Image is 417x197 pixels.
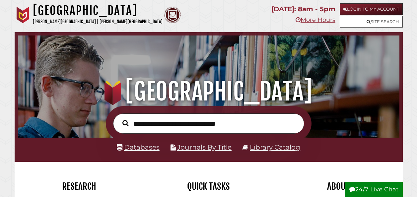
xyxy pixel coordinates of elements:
a: Site Search [340,16,403,28]
h2: Quick Tasks [149,181,268,192]
a: Databases [117,143,160,151]
img: Calvin University [15,7,31,23]
p: [PERSON_NAME][GEOGRAPHIC_DATA] | [PERSON_NAME][GEOGRAPHIC_DATA] [33,18,163,26]
a: Login to My Account [340,3,403,15]
h1: [GEOGRAPHIC_DATA] [33,3,163,18]
a: Journals By Title [177,143,232,151]
button: Search [119,118,132,128]
h2: Research [20,181,139,192]
i: Search [122,120,129,126]
img: Calvin Theological Seminary [164,7,181,23]
p: [DATE]: 8am - 5pm [271,3,335,15]
a: Library Catalog [250,143,300,151]
a: More Hours [296,16,335,24]
h2: About [278,181,398,192]
h1: [GEOGRAPHIC_DATA] [24,77,393,106]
